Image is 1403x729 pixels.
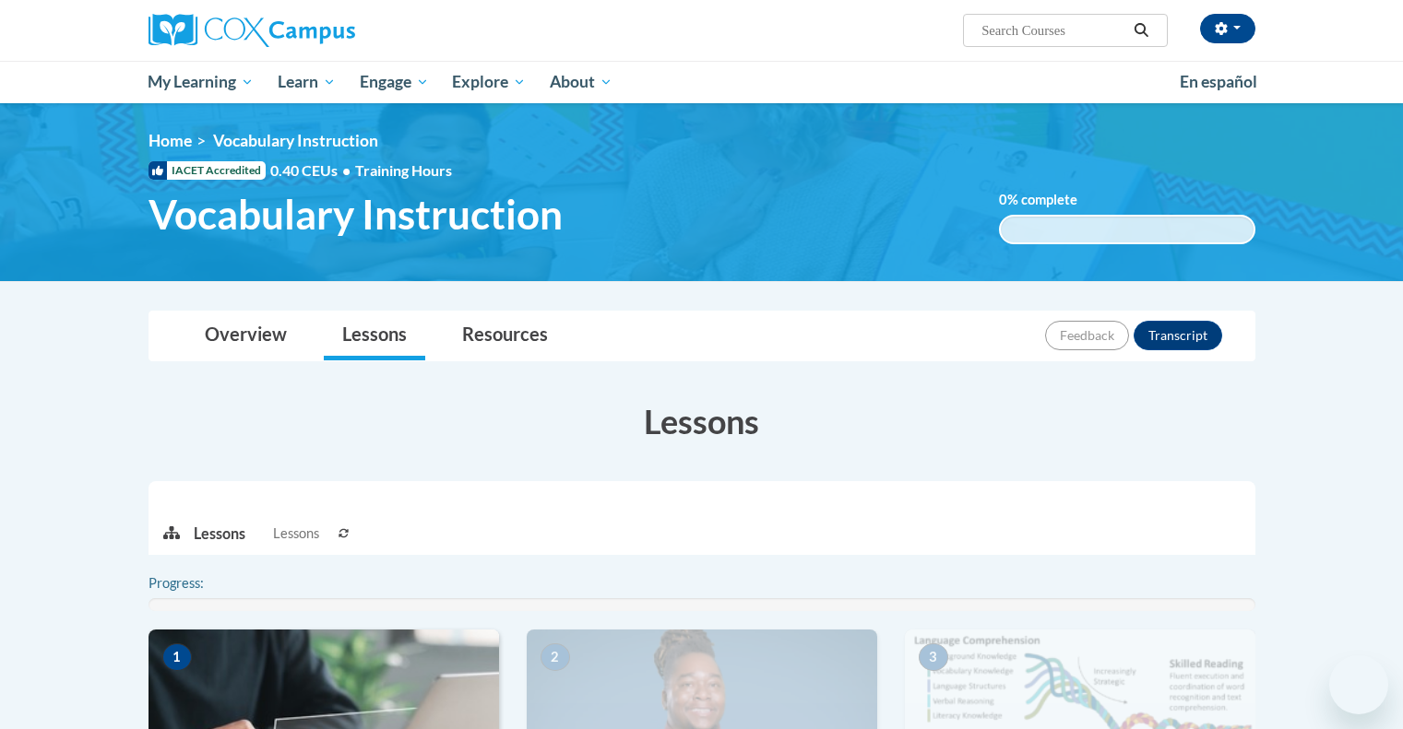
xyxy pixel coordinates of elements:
a: Lessons [324,312,425,360]
p: Lessons [194,523,245,544]
span: My Learning [148,71,254,93]
span: 0 [999,192,1007,207]
span: Training Hours [355,161,452,179]
span: Vocabulary Instruction [149,190,563,239]
button: Search [1127,19,1155,41]
button: Feedback [1045,321,1129,350]
span: En español [1180,72,1257,91]
button: Transcript [1134,321,1222,350]
span: Explore [452,71,526,93]
h3: Lessons [149,398,1255,444]
img: Cox Campus [149,14,355,47]
a: En español [1168,63,1269,101]
span: 1 [162,643,192,671]
span: Engage [360,71,429,93]
iframe: Button to launch messaging window [1329,655,1388,714]
span: 0.40 CEUs [270,160,355,181]
span: 3 [919,643,948,671]
a: My Learning [137,61,267,103]
span: • [342,161,351,179]
div: Main menu [121,61,1283,103]
a: Engage [348,61,441,103]
a: Learn [266,61,348,103]
span: 2 [541,643,570,671]
button: Account Settings [1200,14,1255,43]
span: Lessons [273,523,319,544]
a: Resources [444,312,566,360]
span: Learn [278,71,336,93]
a: Cox Campus [149,14,499,47]
a: Home [149,131,192,150]
span: Vocabulary Instruction [213,131,378,150]
a: About [538,61,624,103]
input: Search Courses [980,19,1127,41]
label: % complete [999,190,1105,210]
label: Progress: [149,573,255,594]
span: IACET Accredited [149,161,266,180]
a: Explore [440,61,538,103]
a: Overview [186,312,305,360]
span: About [550,71,612,93]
